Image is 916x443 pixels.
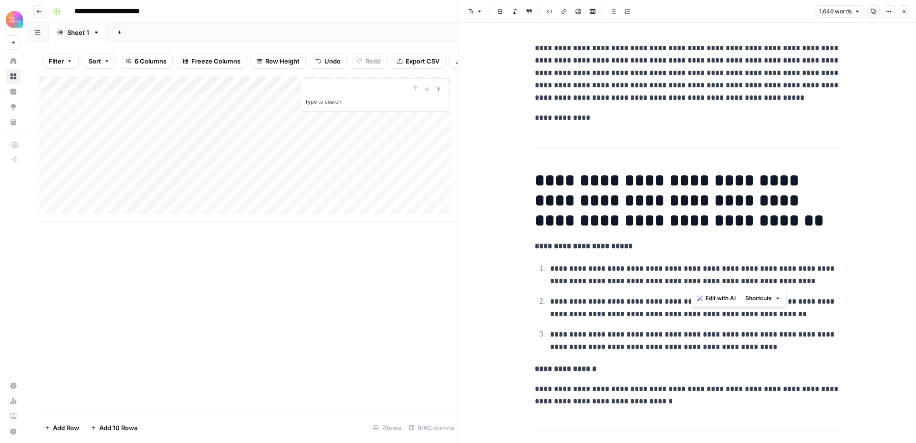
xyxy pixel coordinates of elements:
[433,83,444,94] button: Close Search
[6,11,23,28] img: Alliance Logo
[815,5,864,18] button: 1,646 words
[6,53,21,69] a: Home
[120,53,173,69] button: 6 Columns
[135,56,167,66] span: 6 Columns
[177,53,247,69] button: Freeze Columns
[39,420,85,435] button: Add Row
[250,53,306,69] button: Row Height
[369,420,405,435] div: 7 Rows
[6,393,21,409] a: Usage
[6,115,21,130] a: Your Data
[191,56,240,66] span: Freeze Columns
[85,420,143,435] button: Add 10 Rows
[310,53,347,69] button: Undo
[741,292,784,305] button: Shortcuts
[67,28,89,37] div: Sheet 1
[365,56,381,66] span: Redo
[53,423,79,432] span: Add Row
[706,294,736,303] span: Edit with AI
[305,98,342,105] label: Type to search
[406,56,439,66] span: Export CSV
[83,53,116,69] button: Sort
[49,23,108,42] a: Sheet 1
[49,56,64,66] span: Filter
[6,378,21,393] a: Settings
[265,56,300,66] span: Row Height
[693,292,739,305] button: Edit with AI
[89,56,101,66] span: Sort
[42,53,79,69] button: Filter
[745,294,772,303] span: Shortcuts
[819,7,852,16] span: 1,646 words
[6,69,21,84] a: Browse
[99,423,137,432] span: Add 10 Rows
[405,420,458,435] div: 6/6 Columns
[6,8,21,32] button: Workspace: Alliance
[351,53,387,69] button: Redo
[324,56,341,66] span: Undo
[391,53,446,69] button: Export CSV
[6,424,21,439] button: Help + Support
[6,84,21,99] a: Insights
[6,409,21,424] a: Learning Hub
[6,99,21,115] a: Opportunities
